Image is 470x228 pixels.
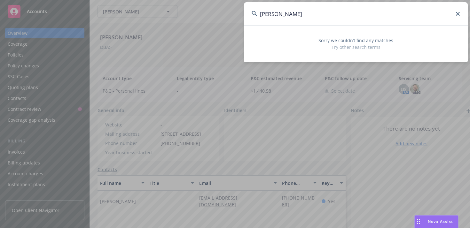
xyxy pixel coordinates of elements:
span: Nova Assist [428,219,453,224]
button: Nova Assist [414,215,458,228]
span: Sorry we couldn’t find any matches [252,37,460,44]
span: Try other search terms [252,44,460,50]
input: Search... [244,2,468,25]
div: Drag to move [415,216,423,228]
